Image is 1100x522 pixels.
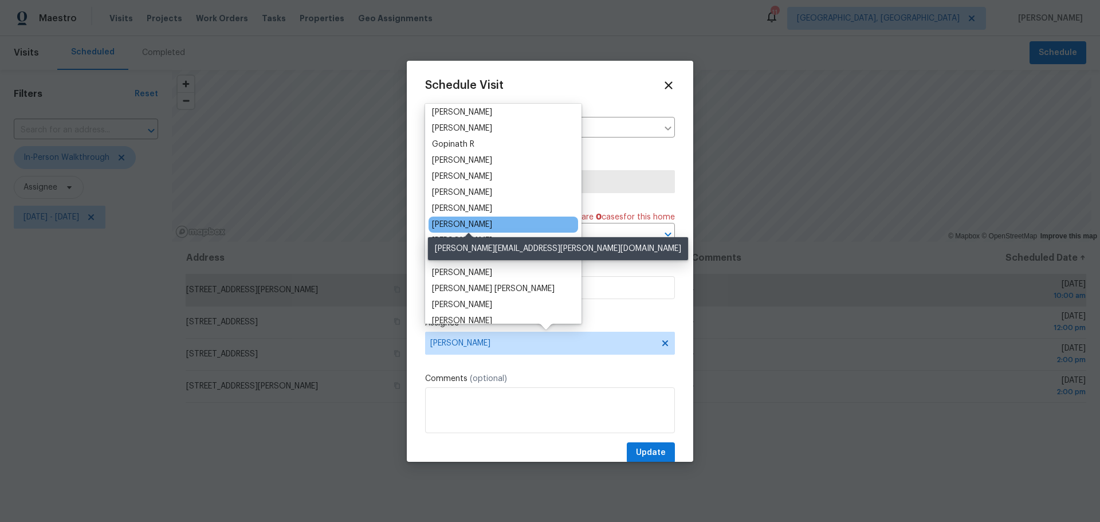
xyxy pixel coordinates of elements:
[430,339,655,348] span: [PERSON_NAME]
[636,446,666,460] span: Update
[425,80,504,91] span: Schedule Visit
[596,213,602,221] span: 0
[627,442,675,464] button: Update
[425,373,675,384] label: Comments
[432,299,492,311] div: [PERSON_NAME]
[470,375,507,383] span: (optional)
[432,107,492,118] div: [PERSON_NAME]
[432,155,492,166] div: [PERSON_NAME]
[428,237,688,260] div: [PERSON_NAME][EMAIL_ADDRESS][PERSON_NAME][DOMAIN_NAME]
[432,219,492,230] div: [PERSON_NAME]
[432,235,492,246] div: [PERSON_NAME]
[660,226,676,242] button: Open
[432,187,492,198] div: [PERSON_NAME]
[432,171,492,182] div: [PERSON_NAME]
[432,267,492,278] div: [PERSON_NAME]
[560,211,675,223] span: There are case s for this home
[432,203,492,214] div: [PERSON_NAME]
[432,283,555,295] div: [PERSON_NAME] [PERSON_NAME]
[432,315,492,327] div: [PERSON_NAME]
[432,123,492,134] div: [PERSON_NAME]
[432,139,474,150] div: Gopinath R
[662,79,675,92] span: Close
